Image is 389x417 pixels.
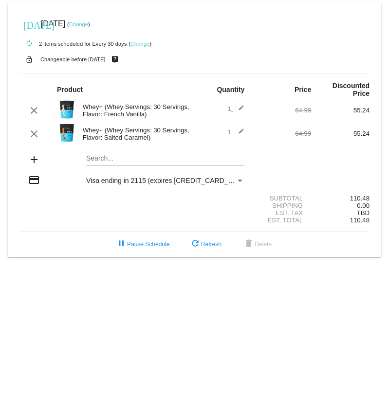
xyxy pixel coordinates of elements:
span: Refresh [189,241,222,248]
button: Pause Schedule [108,236,177,253]
mat-icon: refresh [189,238,201,250]
mat-icon: delete [243,238,255,250]
small: ( ) [67,21,90,27]
span: 0.00 [357,202,370,209]
div: 110.48 [311,195,370,202]
mat-icon: live_help [109,53,121,66]
mat-icon: edit [233,105,244,116]
mat-icon: edit [233,128,244,140]
mat-icon: [DATE] [23,18,35,30]
span: 1 [227,128,244,136]
strong: Price [295,86,311,93]
strong: Product [57,86,83,93]
a: Change [69,21,88,27]
div: Subtotal [253,195,311,202]
div: 55.24 [311,107,370,114]
div: Whey+ (Whey Servings: 30 Servings, Flavor: French Vanilla) [78,103,195,118]
a: Change [130,41,149,47]
div: Shipping [253,202,311,209]
small: Changeable before [DATE] [40,56,106,62]
mat-icon: clear [28,105,40,116]
mat-icon: credit_card [28,174,40,186]
div: 64.99 [253,107,311,114]
div: Est. Tax [253,209,311,217]
img: Image-1-Carousel-Whey-2lb-Salted-Caramel-no-badge.png [57,123,76,143]
mat-icon: pause [115,238,127,250]
strong: Quantity [217,86,244,93]
button: Refresh [182,236,229,253]
small: 2 items scheduled for Every 30 days [19,41,127,47]
div: Whey+ (Whey Servings: 30 Servings, Flavor: Salted Caramel) [78,127,195,141]
small: ( ) [129,41,151,47]
span: Pause Schedule [115,241,169,248]
span: TBD [357,209,370,217]
button: Delete [235,236,279,253]
img: Image-1-Carousel-Whey-2lb-Vanilla-no-badge-Transp.png [57,100,76,119]
mat-icon: lock_open [23,53,35,66]
span: Delete [243,241,272,248]
strong: Discounted Price [333,82,370,97]
mat-icon: clear [28,128,40,140]
mat-icon: add [28,154,40,165]
input: Search... [86,155,244,163]
div: 55.24 [311,130,370,137]
span: Visa ending in 2115 (expires [CREDIT_CARD_DATA]) [86,177,249,184]
span: 1 [227,105,244,112]
mat-icon: autorenew [23,38,35,50]
span: 110.48 [350,217,370,224]
div: 64.99 [253,130,311,137]
mat-select: Payment Method [86,177,244,184]
div: Est. Total [253,217,311,224]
